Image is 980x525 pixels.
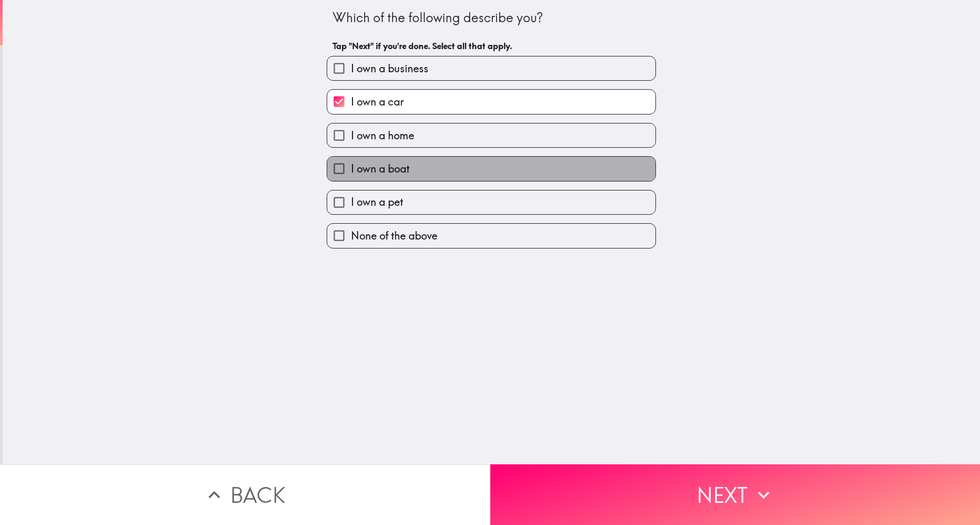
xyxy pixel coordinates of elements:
span: I own a boat [351,161,410,176]
button: None of the above [327,224,655,247]
button: I own a home [327,123,655,147]
span: I own a business [351,61,429,76]
span: I own a home [351,128,414,143]
span: I own a car [351,94,404,109]
span: I own a pet [351,195,403,209]
button: I own a business [327,56,655,80]
h6: Tap "Next" if you're done. Select all that apply. [332,40,650,52]
span: None of the above [351,228,437,243]
div: Which of the following describe you? [332,9,650,27]
button: I own a car [327,90,655,113]
button: I own a boat [327,157,655,180]
button: I own a pet [327,190,655,214]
